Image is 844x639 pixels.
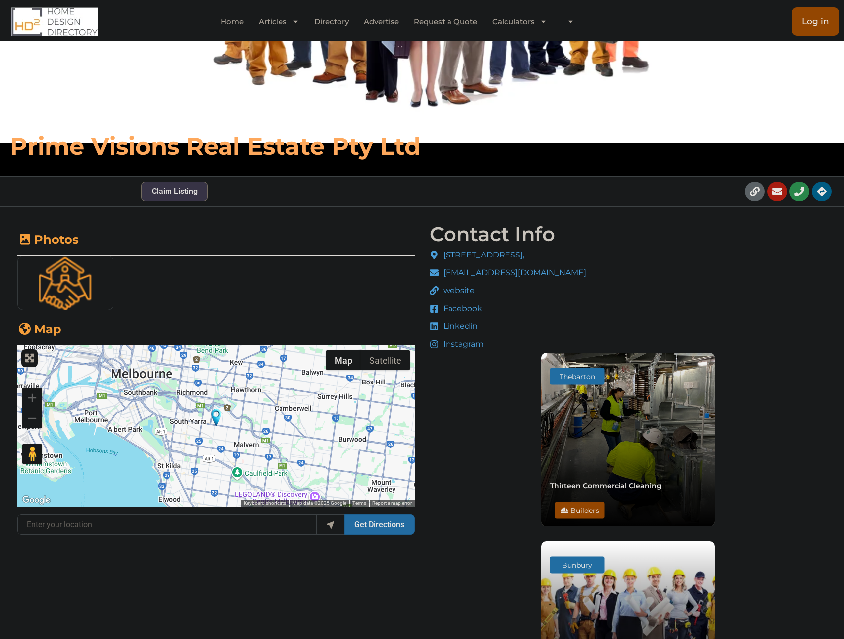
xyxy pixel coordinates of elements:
img: Google [20,494,53,507]
input: Enter your location [17,514,317,534]
span: Instagram [441,338,484,350]
a: Advertise [364,10,399,33]
h6: Prime Visions Real Estate Pty Ltd [10,131,586,161]
a: Map [17,322,61,336]
span: Facebook [441,303,482,315]
button: Get Directions [344,514,414,534]
span: website [441,285,475,297]
div: Bunbury [555,562,600,569]
span: Map data ©2025 Google [292,500,346,506]
a: website [430,285,587,297]
button: Drag Pegman onto the map to open Street View [22,444,42,464]
a: Photos [17,232,79,247]
button: Keyboard shortcuts [244,500,286,507]
div: use my location [316,514,345,534]
button: Show street map [326,350,361,370]
a: Thirteen Commercial Cleaning [550,481,662,490]
a: Log in [792,7,839,36]
div: Thebarton [555,373,600,380]
h4: Contact Info [430,224,555,244]
span: Linkedin [441,320,478,332]
nav: Menu [172,10,631,33]
span: [STREET_ADDRESS], [441,249,524,261]
a: Report a map error [372,500,412,506]
button: Show satellite imagery [361,350,410,370]
a: Articles [259,10,299,33]
button: Zoom in [22,388,42,408]
div: Prime Visions Real Estate Pty Ltd [211,409,221,426]
span: [EMAIL_ADDRESS][DOMAIN_NAME] [441,267,586,279]
img: Real Estate Agent [18,256,113,310]
a: Directory [314,10,349,33]
a: Terms (opens in new tab) [352,500,366,506]
a: Request a Quote [414,10,477,33]
button: Zoom out [22,408,42,428]
a: Builders [570,506,599,515]
span: Log in [802,17,829,26]
a: [EMAIL_ADDRESS][DOMAIN_NAME] [430,267,587,279]
a: Open this area in Google Maps (opens a new window) [20,494,53,507]
button: Claim Listing [141,182,207,201]
a: Calculators [492,10,547,33]
a: Home [221,10,244,33]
